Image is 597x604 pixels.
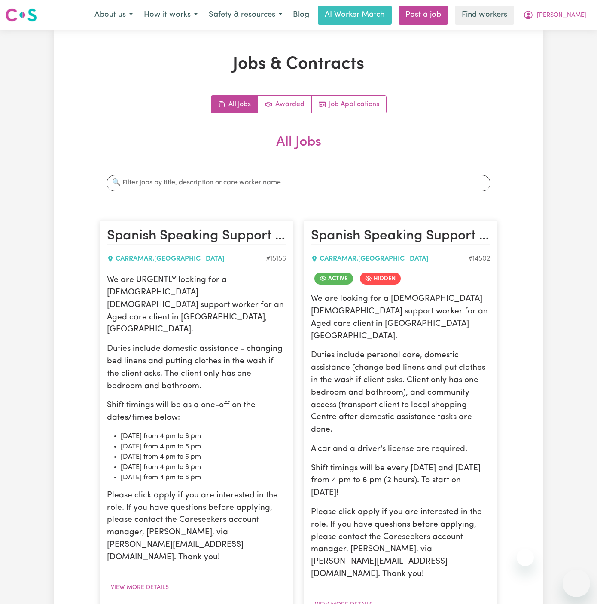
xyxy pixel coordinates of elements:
iframe: Button to launch messaging window [563,570,590,597]
li: [DATE] from 4 pm to 6 pm [121,452,286,462]
li: [DATE] from 4 pm to 6 pm [121,472,286,483]
a: AI Worker Match [318,6,392,25]
button: Safety & resources [203,6,288,24]
div: CARRAMAR , [GEOGRAPHIC_DATA] [107,254,266,264]
span: [PERSON_NAME] [537,11,586,20]
a: Blog [288,6,314,25]
p: Duties include personal care, domestic assistance (change bed linens and put clothes in the wash ... [311,350,490,436]
p: Please click apply if you are interested in the role. If you have questions before applying, plea... [107,490,286,564]
p: Shift timings will be as a one-off on the dates/times below: [107,399,286,424]
a: Active jobs [258,96,312,113]
a: Job applications [312,96,386,113]
p: We are looking for a [DEMOGRAPHIC_DATA] [DEMOGRAPHIC_DATA] support worker for an Aged care client... [311,293,490,343]
div: Job ID #15156 [266,254,286,264]
a: Find workers [455,6,514,25]
h2: Spanish Speaking Support Worker Needed In Carramar, NSW [107,227,286,245]
div: CARRAMAR , [GEOGRAPHIC_DATA] [311,254,468,264]
p: A car and a driver's license are required. [311,443,490,456]
input: 🔍 Filter jobs by title, description or care worker name [107,175,490,191]
li: [DATE] from 4 pm to 6 pm [121,442,286,452]
h2: Spanish Speaking Support Worker Needed Every Monday And Friday In Carramar, NSW [311,227,490,245]
button: My Account [518,6,592,24]
button: About us [89,6,138,24]
iframe: Close message [517,549,534,566]
p: We are URGENTLY looking for a [DEMOGRAPHIC_DATA] [DEMOGRAPHIC_DATA] support worker for an Aged ca... [107,274,286,336]
li: [DATE] from 4 pm to 6 pm [121,462,286,472]
a: Post a job [399,6,448,25]
p: Shift timings will be every [DATE] and [DATE] from 4 pm to 6 pm (2 hours). To start on [DATE]! [311,462,490,499]
button: How it works [138,6,203,24]
h2: All Jobs [100,134,497,164]
div: Job ID #14502 [468,254,490,264]
button: View more details [107,581,173,594]
a: Careseekers logo [5,5,37,25]
img: Careseekers logo [5,7,37,23]
li: [DATE] from 4 pm to 6 pm [121,431,286,442]
p: Please click apply if you are interested in the role. If you have questions before applying, plea... [311,506,490,581]
h1: Jobs & Contracts [100,54,497,75]
span: Job is active [314,273,353,285]
a: All jobs [211,96,258,113]
p: Duties include domestic assistance - changing bed linens and putting clothes in the wash if the c... [107,343,286,392]
span: Job is hidden [360,273,401,285]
